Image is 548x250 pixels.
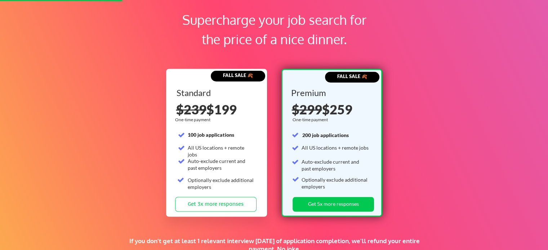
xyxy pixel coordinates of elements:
div: One-time payment [175,117,213,123]
div: All US locations + remote jobs [188,144,254,158]
strong: 100 job applications [188,132,234,138]
div: Premium [291,88,370,97]
div: Optionally exclude additional employers [302,176,369,190]
s: $239 [176,101,206,117]
div: Standard [177,88,255,97]
strong: FALL SALE 🍂 [223,72,253,78]
button: Get 3x more responses [175,197,257,212]
div: Supercharge your job search for the price of a nice dinner. [173,10,375,49]
button: Get 5x more responses [293,197,374,212]
div: $259 [292,103,374,116]
div: Auto-exclude current and past employers [302,158,369,172]
strong: FALL SALE 🍂 [337,73,367,79]
div: Auto-exclude current and past employers [188,158,254,172]
s: $299 [292,101,322,117]
div: Optionally exclude additional employers [188,177,254,191]
div: All US locations + remote jobs [302,144,369,151]
strong: 200 job applications [302,132,349,138]
div: $199 [176,103,258,116]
